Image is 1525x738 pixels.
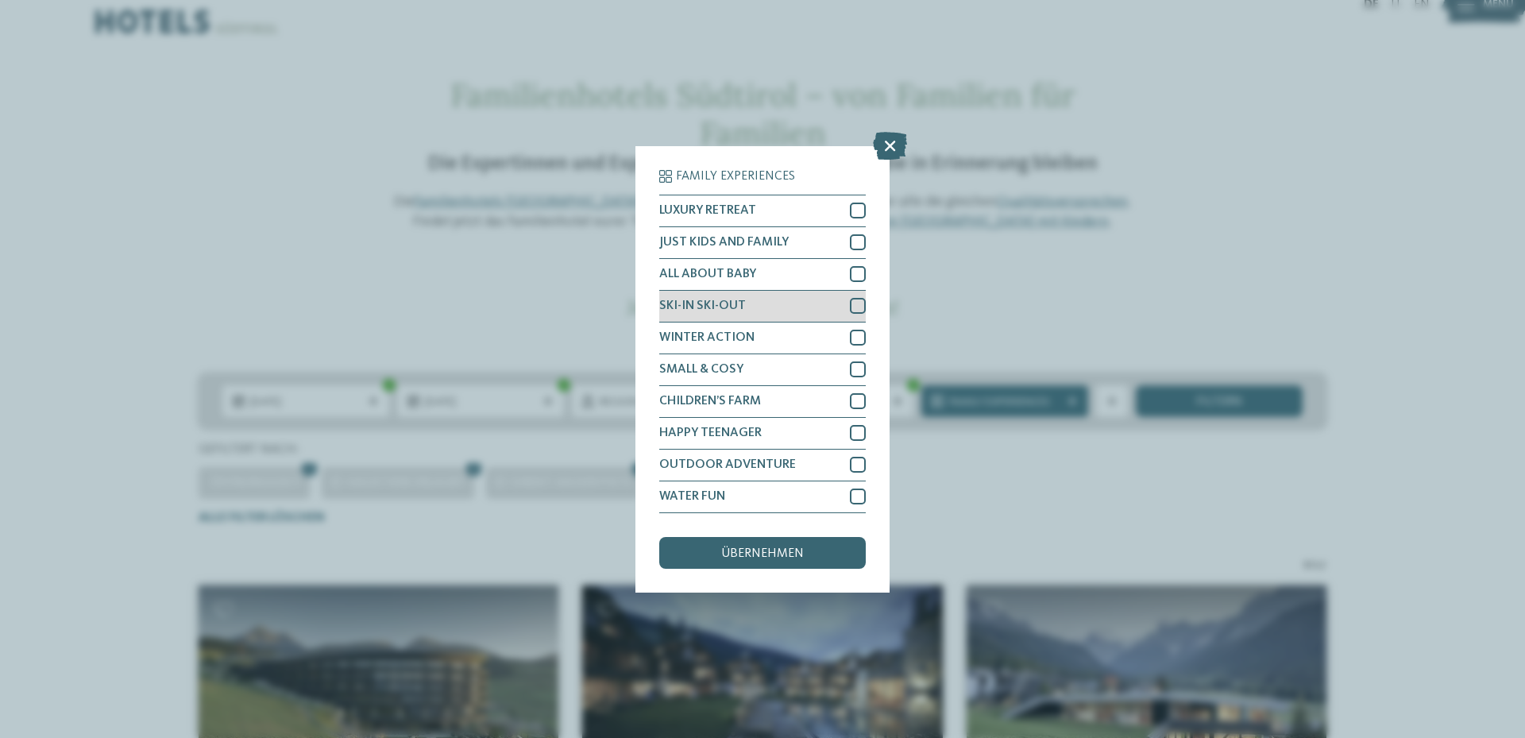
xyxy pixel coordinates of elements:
[659,458,796,471] span: OUTDOOR ADVENTURE
[659,331,755,344] span: WINTER ACTION
[659,236,789,249] span: JUST KIDS AND FAMILY
[659,363,743,376] span: SMALL & COSY
[676,170,795,183] span: Family Experiences
[721,547,804,560] span: übernehmen
[659,395,761,408] span: CHILDREN’S FARM
[659,490,725,503] span: WATER FUN
[659,299,746,312] span: SKI-IN SKI-OUT
[659,268,756,280] span: ALL ABOUT BABY
[659,427,762,439] span: HAPPY TEENAGER
[659,204,756,217] span: LUXURY RETREAT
